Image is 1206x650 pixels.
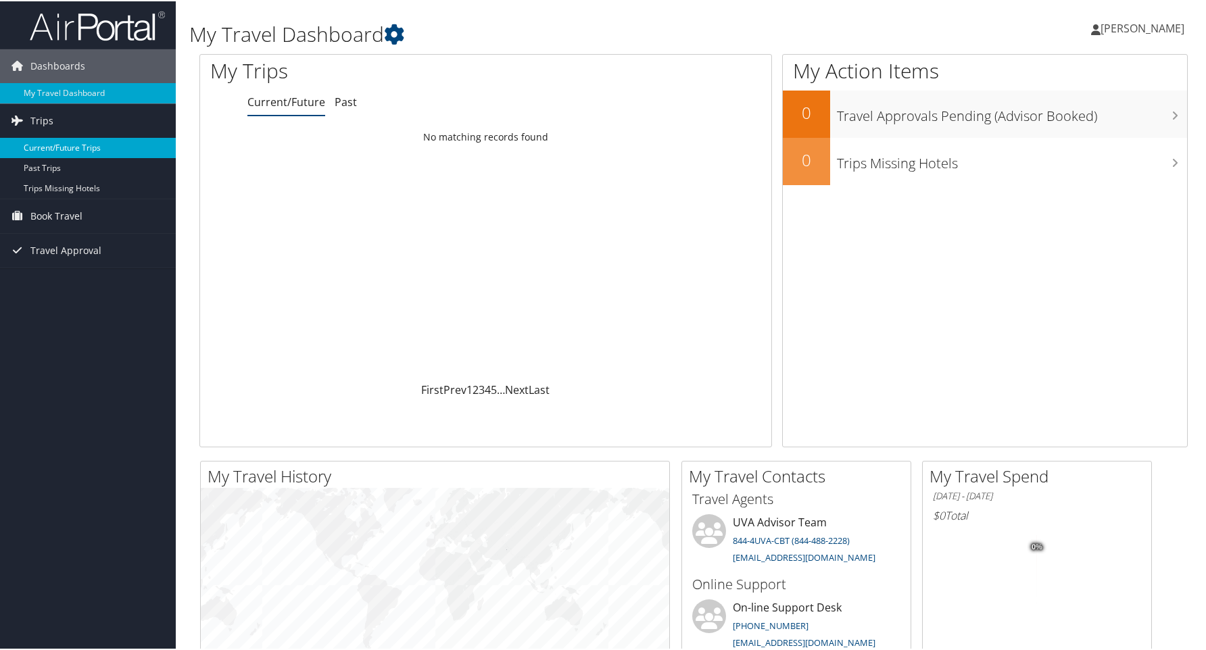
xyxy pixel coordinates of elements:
a: 5 [491,381,497,396]
h3: Online Support [692,574,900,593]
a: 1 [466,381,473,396]
h2: My Travel History [208,464,669,486]
a: [PERSON_NAME] [1091,7,1198,47]
a: [PHONE_NUMBER] [733,618,809,630]
a: 844-4UVA-CBT (844-488-2228) [733,533,850,545]
img: airportal-logo.png [30,9,165,41]
td: No matching records found [200,124,771,148]
h3: Travel Approvals Pending (Advisor Booked) [837,99,1187,124]
h3: Trips Missing Hotels [837,146,1187,172]
h6: Total [933,507,1141,522]
span: … [497,381,505,396]
h2: My Travel Contacts [689,464,911,486]
h2: My Travel Spend [930,464,1151,486]
a: [EMAIL_ADDRESS][DOMAIN_NAME] [733,550,875,562]
h2: 0 [783,100,830,123]
h1: My Action Items [783,55,1187,84]
span: Dashboards [30,48,85,82]
h1: My Travel Dashboard [189,19,862,47]
span: Book Travel [30,198,82,232]
a: Prev [443,381,466,396]
a: Past [335,93,357,108]
span: Travel Approval [30,232,101,266]
span: $0 [933,507,945,522]
h6: [DATE] - [DATE] [933,489,1141,501]
a: First [421,381,443,396]
a: 3 [479,381,485,396]
li: UVA Advisor Team [685,513,907,568]
a: 0Travel Approvals Pending (Advisor Booked) [783,89,1187,136]
a: [EMAIL_ADDRESS][DOMAIN_NAME] [733,635,875,647]
a: Current/Future [247,93,325,108]
a: Next [505,381,529,396]
a: 2 [473,381,479,396]
span: [PERSON_NAME] [1101,20,1184,34]
tspan: 0% [1032,542,1042,550]
h1: My Trips [210,55,523,84]
a: 4 [485,381,491,396]
h3: Travel Agents [692,489,900,507]
a: 0Trips Missing Hotels [783,136,1187,184]
h2: 0 [783,147,830,170]
a: Last [529,381,550,396]
span: Trips [30,103,53,136]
